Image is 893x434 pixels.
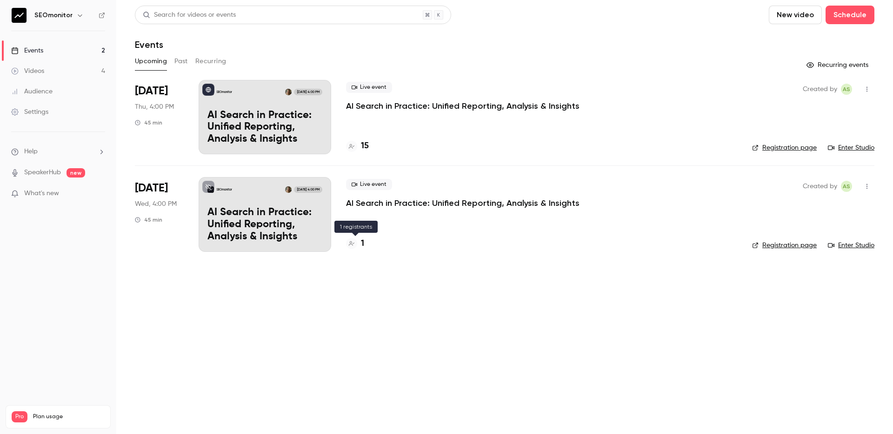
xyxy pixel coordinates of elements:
[199,80,331,154] a: AI Search in Practice: Unified Reporting, Analysis & Insights SEOmonitorAnastasiia Shpitko[DATE] ...
[135,177,184,251] div: Oct 8 Wed, 4:00 PM (Europe/Prague)
[843,181,850,192] span: AS
[346,140,369,152] a: 15
[752,143,817,152] a: Registration page
[826,6,874,24] button: Schedule
[346,82,392,93] span: Live event
[135,39,163,50] h1: Events
[841,181,852,192] span: Anastasiia Shpitko
[135,181,168,196] span: [DATE]
[174,54,188,69] button: Past
[216,187,232,192] p: SEOmonitor
[828,143,874,152] a: Enter Studio
[11,66,44,76] div: Videos
[841,84,852,95] span: Anastasiia Shpitko
[752,241,817,250] a: Registration page
[802,58,874,72] button: Recurring events
[285,89,292,95] img: Anastasiia Shpitko
[33,413,105,421] span: Plan usage
[11,87,53,96] div: Audience
[12,411,27,422] span: Pro
[285,186,292,193] img: Anastasiia Shpitko
[803,84,837,95] span: Created by
[11,147,105,157] li: help-dropdown-opener
[803,181,837,192] span: Created by
[346,237,364,250] a: 1
[135,216,162,224] div: 45 min
[135,199,177,209] span: Wed, 4:00 PM
[828,241,874,250] a: Enter Studio
[216,90,232,94] p: SEOmonitor
[346,179,392,190] span: Live event
[135,102,174,112] span: Thu, 4:00 PM
[346,197,580,209] a: AI Search in Practice: Unified Reporting, Analysis & Insights
[361,237,364,250] h4: 1
[207,110,322,145] p: AI Search in Practice: Unified Reporting, Analysis & Insights
[361,140,369,152] h4: 15
[24,147,38,157] span: Help
[135,54,167,69] button: Upcoming
[135,119,162,126] div: 45 min
[67,168,85,178] span: new
[94,190,105,198] iframe: Noticeable Trigger
[294,89,322,95] span: [DATE] 4:00 PM
[24,168,61,178] a: SpeakerHub
[199,177,331,251] a: AI Search in Practice: Unified Reporting, Analysis & Insights SEOmonitorAnastasiia Shpitko[DATE] ...
[135,80,184,154] div: Oct 2 Thu, 4:00 PM (Europe/Prague)
[24,189,59,198] span: What's new
[769,6,822,24] button: New video
[143,10,236,20] div: Search for videos or events
[135,84,168,99] span: [DATE]
[294,186,322,193] span: [DATE] 4:00 PM
[346,100,580,112] a: AI Search in Practice: Unified Reporting, Analysis & Insights
[843,84,850,95] span: AS
[207,207,322,243] p: AI Search in Practice: Unified Reporting, Analysis & Insights
[34,11,73,20] h6: SEOmonitor
[12,8,27,23] img: SEOmonitor
[195,54,227,69] button: Recurring
[11,46,43,55] div: Events
[11,107,48,117] div: Settings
